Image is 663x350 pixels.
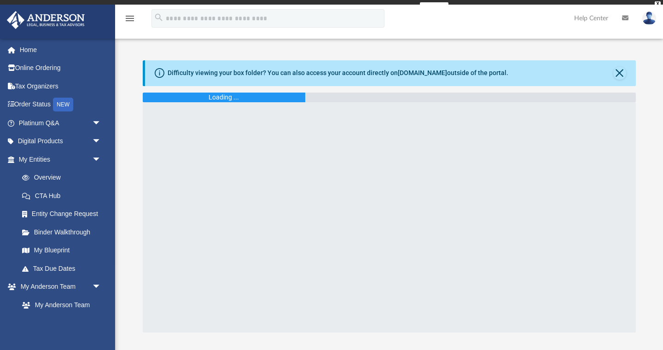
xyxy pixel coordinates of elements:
div: close [655,1,661,7]
a: Binder Walkthrough [13,223,115,241]
a: CTA Hub [13,187,115,205]
div: Difficulty viewing your box folder? You can also access your account directly on outside of the p... [168,68,508,78]
a: menu [124,17,135,24]
a: Tax Organizers [6,77,115,95]
a: Platinum Q&Aarrow_drop_down [6,114,115,132]
a: survey [420,2,448,13]
div: Loading ... [209,93,239,102]
a: Online Ordering [6,59,115,77]
span: arrow_drop_down [92,278,110,297]
a: Overview [13,169,115,187]
a: Entity Change Request [13,205,115,223]
a: My Blueprint [13,241,110,260]
a: Digital Productsarrow_drop_down [6,132,115,151]
span: arrow_drop_down [92,150,110,169]
a: Tax Due Dates [13,259,115,278]
i: search [154,12,164,23]
button: Close [613,67,626,80]
a: Order StatusNEW [6,95,115,114]
span: arrow_drop_down [92,132,110,151]
img: User Pic [642,12,656,25]
a: My Entitiesarrow_drop_down [6,150,115,169]
a: Anderson System [13,314,110,332]
span: arrow_drop_down [92,114,110,133]
i: menu [124,13,135,24]
div: NEW [53,98,73,111]
a: Home [6,41,115,59]
a: My Anderson Teamarrow_drop_down [6,278,110,296]
a: [DOMAIN_NAME] [398,69,447,76]
a: My Anderson Team [13,296,106,314]
img: Anderson Advisors Platinum Portal [4,11,87,29]
div: Get a chance to win 6 months of Platinum for free just by filling out this [215,2,416,13]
